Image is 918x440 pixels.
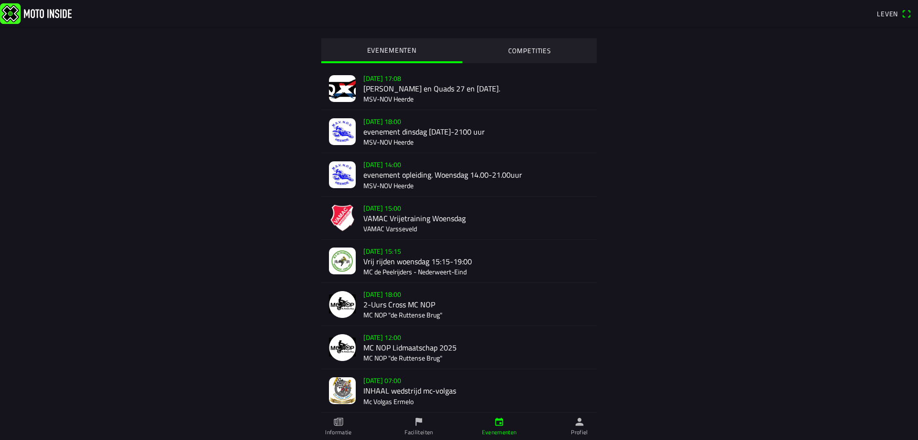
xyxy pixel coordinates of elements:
[321,67,597,110] a: [DATE] 17:08[PERSON_NAME] en Quads 27 en [DATE].MSV-NOV Heerde
[321,153,597,196] a: [DATE] 14:00evenement opleiding. Woensdag 14.00-21.00uurMSV-NOV Heerde
[329,334,356,361] img: GmdhPuAHibeqhJsKIY2JiwLbclnkXaGSfbvBl2T8.png
[333,417,344,427] ion-icon: papier
[329,377,356,404] img: MYnGwVrkfdY5GMORvVfIyV8aIl5vFcLYBSNgmrVj.jpg
[329,161,356,188] img: k137bo8lEvRdttaoTyZxjRlU4nE7JlQNNs5A6sCR.jpg
[571,428,588,437] font: Profiel
[404,428,433,437] font: Faciliteiten
[508,45,551,56] font: COMPETITIES
[414,417,424,427] ion-icon: vlag
[329,291,356,318] img: z4OA0VIirXUWk1e4CfSck5GOOOl9asez4QfnKuOP.png
[321,326,597,369] a: [DATE] 12:00MC NOP Lidmaatschap 2025MC NOP "de Ruttense Brug"
[367,45,416,55] font: EVENEMENTEN
[329,118,356,145] img: y9dJABuPvlhQAIyE7Reuexy88DeING5RReL61dHp.jpg
[574,417,585,427] ion-icon: persoon
[872,5,916,22] a: Levenqr-scanner
[877,9,898,19] font: Leven
[321,197,597,240] a: [DATE] 15:00VAMAC Vrijetraining WoensdagVAMAC Varsseveld
[494,417,504,427] ion-icon: kalender
[321,240,597,283] a: [DATE] 15:15Vrij rijden woensdag 15:15-19:00MC de Peelrijders - Nederweert-Eind
[482,428,517,437] font: Evenementen
[329,248,356,274] img: jTTcQPfqoNuIVoTDkzfkBWayjdlWSf43eUT9hLc3.jpg
[325,428,352,437] font: Informatie
[321,283,597,326] a: [DATE] 18:002-Uurs Cross MC NOPMC NOP "de Ruttense Brug"
[329,75,356,102] img: wHOXRaN1xIfius6ZX1T36AcktzlB0WLjmySbsJVO.jpg
[321,110,597,153] a: [DATE] 18:00evenement dinsdag [DATE]-2100 uurMSV-NOV Heerde
[321,369,597,412] a: [DATE] 07:00INHAAL wedstrijd mc-volgasMc Volgas Ermelo
[329,204,356,231] img: mRCZVMXE98KF1UIaoOxJy4uYnaBQGj3OHnETWAF6.png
